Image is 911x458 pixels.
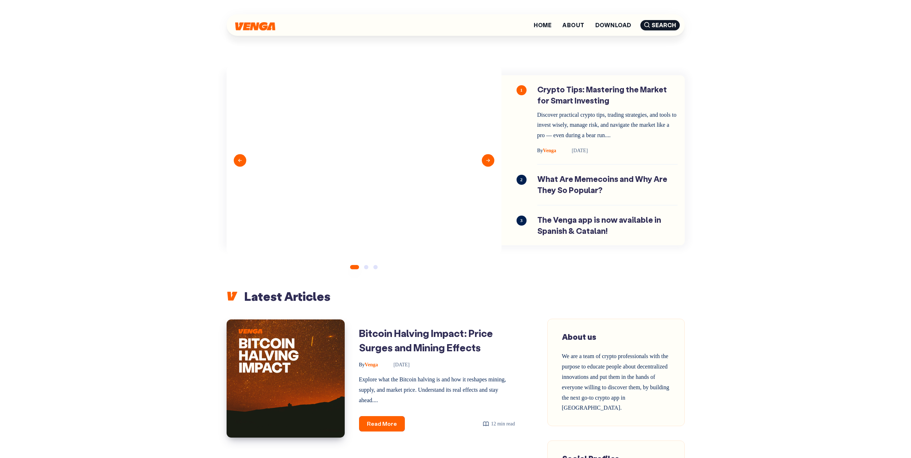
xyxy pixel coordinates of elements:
[359,362,365,367] span: By
[350,265,359,269] button: 1 of 3
[640,20,680,30] span: Search
[359,362,379,367] a: ByVenga
[373,265,378,269] button: 3 of 3
[227,288,685,304] h2: Latest Articles
[359,362,378,367] span: Venga
[234,154,246,167] button: Previous
[517,216,527,226] span: 3
[517,175,527,185] span: 2
[235,22,275,30] img: Venga Blog
[227,319,345,438] img: Image of: Bitcoin Halving Impact: Price Surges and Mining Effects
[359,416,405,432] a: Read More
[517,85,527,95] span: 1
[534,22,552,28] a: Home
[383,362,410,367] time: [DATE]
[595,22,631,28] a: Download
[562,22,584,28] a: About
[562,332,596,342] span: About us
[562,353,669,411] span: We are a team of crypto professionals with the purpose to educate people about decentralized inno...
[364,265,368,269] button: 2 of 3
[359,327,493,354] a: Bitcoin Halving Impact: Price Surges and Mining Effects
[483,419,515,428] div: 12 min read
[482,154,494,167] button: Next
[359,375,515,405] p: Explore what the Bitcoin halving is and how it reshapes mining, supply, and market price. Underst...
